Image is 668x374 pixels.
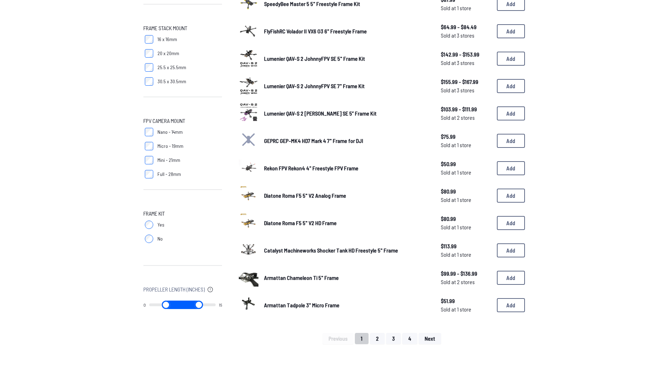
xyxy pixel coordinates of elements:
span: 25.5 x 25.5mm [157,64,186,71]
span: Sold at 1 store [441,141,491,149]
span: Frame Stack Mount [143,24,187,32]
button: Add [497,24,525,38]
input: Yes [145,221,153,229]
input: 20 x 20mm [145,49,153,58]
button: 1 [355,333,369,344]
a: image [239,48,258,70]
button: Add [497,271,525,285]
a: image [239,294,258,316]
span: Lumenier QAV-S 2 JohnnyFPV SE 7" Frame Kit [264,83,365,89]
span: Sold at 1 store [441,250,491,259]
span: Propeller Length (Inches) [143,285,205,294]
img: image [239,185,258,204]
button: Add [497,189,525,203]
output: 15 [219,302,222,308]
a: image [239,212,258,234]
button: Add [497,134,525,148]
span: Sold at 1 store [441,223,491,231]
a: Armattan Chameleon Ti 5" Frame [264,274,430,282]
button: Add [497,52,525,66]
a: Lumenier QAV-S 2 [PERSON_NAME] SE 5” Frame Kit [264,109,430,118]
span: Frame Kit [143,209,165,218]
span: 30.5 x 30.5mm [157,78,186,85]
img: image [239,103,258,122]
span: FPV Camera Mount [143,117,185,125]
a: GEPRC GEP-MK4 HD7 Mark 4 7" Frame for DJI [264,137,430,145]
a: image [239,240,258,261]
span: Sold at 3 stores [441,86,491,94]
span: Rekon FPV Rekon4 4" Freestyle FPV Frame [264,165,358,171]
span: Full - 28mm [157,171,181,178]
span: Armattan Tadpole 3" Micro Frame [264,302,339,308]
input: Mini - 21mm [145,156,153,164]
input: 25.5 x 25.5mm [145,63,153,72]
a: Diatone Roma F5 5" V2 Analog Frame [264,191,430,200]
span: FlyFishRC Volador II VX6 O3 6" Freestyle Frame [264,28,367,34]
a: Catalyst Machineworks Shocker Tank HD Freestyle 5" Frame [264,246,430,255]
button: Add [497,161,525,175]
span: Sold at 3 stores [441,59,491,67]
span: Sold at 3 stores [441,31,491,40]
a: image [239,185,258,206]
span: No [157,235,163,242]
span: $75.99 [441,132,491,141]
span: Sold at 1 store [441,168,491,177]
img: image [239,48,258,67]
button: 4 [402,333,417,344]
span: $64.99 - $84.49 [441,23,491,31]
img: image [239,20,258,40]
span: 20 x 20mm [157,50,179,57]
span: Sold at 2 stores [441,113,491,122]
input: Full - 28mm [145,170,153,178]
input: Nano - 14mm [145,128,153,136]
span: Armattan Chameleon Ti 5" Frame [264,274,339,281]
button: Add [497,243,525,257]
span: Nano - 14mm [157,129,183,136]
img: image [239,212,258,232]
a: image [239,157,258,179]
button: 3 [386,333,401,344]
img: image [239,267,258,287]
input: 30.5 x 30.5mm [145,77,153,86]
a: image [239,75,258,97]
a: Lumenier QAV-S 2 JohnnyFPV SE 5" Frame Kit [264,54,430,63]
input: Micro - 19mm [145,142,153,150]
button: Add [497,79,525,93]
button: Add [497,106,525,120]
span: Sold at 1 store [441,4,491,12]
button: Next [419,333,441,344]
span: $80.99 [441,215,491,223]
span: Sold at 2 stores [441,278,491,286]
input: No [145,235,153,243]
span: Diatone Roma F5 5" V2 Analog Frame [264,192,346,199]
span: $113.99 [441,242,491,250]
a: Diatone Roma F5 5" V2 HD Frame [264,219,430,227]
span: 16 x 16mm [157,36,177,43]
a: image [239,103,258,124]
a: Armattan Tadpole 3" Micro Frame [264,301,430,309]
span: Next [425,336,435,341]
button: 2 [370,333,385,344]
span: SpeedyBee Master 5 5" Freestyle Frame Kit [264,0,360,7]
span: Yes [157,221,164,228]
span: Catalyst Machineworks Shocker Tank HD Freestyle 5" Frame [264,247,398,254]
span: $99.99 - $136.99 [441,269,491,278]
a: Lumenier QAV-S 2 JohnnyFPV SE 7" Frame Kit [264,82,430,90]
a: Rekon FPV Rekon4 4" Freestyle FPV Frame [264,164,430,172]
span: $80.99 [441,187,491,196]
img: image [239,157,258,177]
a: image [239,20,258,42]
span: GEPRC GEP-MK4 HD7 Mark 4 7" Frame for DJI [264,137,363,144]
span: Lumenier QAV-S 2 [PERSON_NAME] SE 5” Frame Kit [264,110,377,117]
a: image [239,267,258,289]
span: Diatone Roma F5 5" V2 HD Frame [264,219,337,226]
img: image [239,240,258,259]
span: $155.99 - $167.99 [441,78,491,86]
span: Lumenier QAV-S 2 JohnnyFPV SE 5" Frame Kit [264,55,365,62]
span: Mini - 21mm [157,157,180,164]
button: Add [497,216,525,230]
a: FlyFishRC Volador II VX6 O3 6" Freestyle Frame [264,27,430,35]
button: Add [497,298,525,312]
span: $51.99 [441,297,491,305]
input: 16 x 16mm [145,35,153,44]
